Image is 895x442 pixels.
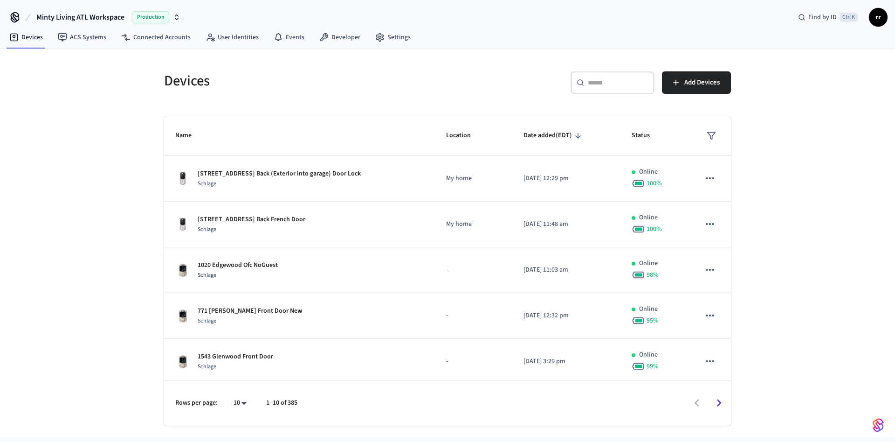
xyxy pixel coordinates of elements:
p: - [446,357,501,366]
p: [STREET_ADDRESS] Back (Exterior into garage) Door Lock [198,169,361,179]
span: Schlage [198,317,216,325]
span: Name [175,128,204,143]
p: My home [446,174,501,183]
img: Schlage Sense Smart Deadbolt with Camelot Trim, Front [175,354,190,369]
p: [STREET_ADDRESS] Back French Door [198,215,305,225]
p: Online [639,213,658,223]
div: Find by IDCtrl K [791,9,865,26]
span: Status [632,128,662,143]
p: Online [639,350,658,360]
span: Find by ID [808,13,837,22]
a: Settings [368,29,418,46]
p: My home [446,219,501,229]
p: 1–10 of 385 [266,398,297,408]
span: 100 % [647,179,662,188]
p: 771 [PERSON_NAME] Front Door New [198,306,302,316]
span: Minty Living ATL Workspace [36,12,124,23]
span: 95 % [647,316,659,325]
a: Developer [312,29,368,46]
img: Yale Assure Touchscreen Wifi Smart Lock, Satin Nickel, Front [175,171,190,186]
span: Production [132,11,169,23]
span: Schlage [198,180,216,188]
p: Online [639,167,658,177]
span: 100 % [647,225,662,234]
span: Location [446,128,483,143]
div: 10 [229,396,251,410]
span: Ctrl K [840,13,858,22]
p: [DATE] 12:32 pm [523,311,609,321]
button: Go to next page [708,392,730,414]
p: Online [639,259,658,268]
p: [DATE] 12:29 pm [523,174,609,183]
span: Add Devices [684,77,720,89]
span: Schlage [198,363,216,371]
p: - [446,265,501,275]
p: - [446,311,501,321]
p: [DATE] 11:03 am [523,265,609,275]
button: Add Devices [662,71,731,94]
p: Rows per page: [175,398,218,408]
img: Schlage Sense Smart Deadbolt with Camelot Trim, Front [175,309,190,323]
span: 98 % [647,270,659,280]
a: Connected Accounts [114,29,198,46]
img: Schlage Sense Smart Deadbolt with Camelot Trim, Front [175,263,190,278]
span: Date added(EDT) [523,128,584,143]
a: ACS Systems [50,29,114,46]
button: rr [869,8,888,27]
span: rr [870,9,887,26]
img: Yale Assure Touchscreen Wifi Smart Lock, Satin Nickel, Front [175,217,190,232]
p: Online [639,304,658,314]
p: [DATE] 3:29 pm [523,357,609,366]
img: SeamLogoGradient.69752ec5.svg [873,418,884,433]
a: Devices [2,29,50,46]
span: Schlage [198,271,216,279]
span: 99 % [647,362,659,371]
p: 1543 Glenwood Front Door [198,352,273,362]
p: 1020 Edgewood Ofc NoGuest [198,260,278,270]
h5: Devices [164,71,442,91]
a: Events [266,29,312,46]
p: [DATE] 11:48 am [523,219,609,229]
span: Schlage [198,225,216,233]
a: User Identities [198,29,266,46]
